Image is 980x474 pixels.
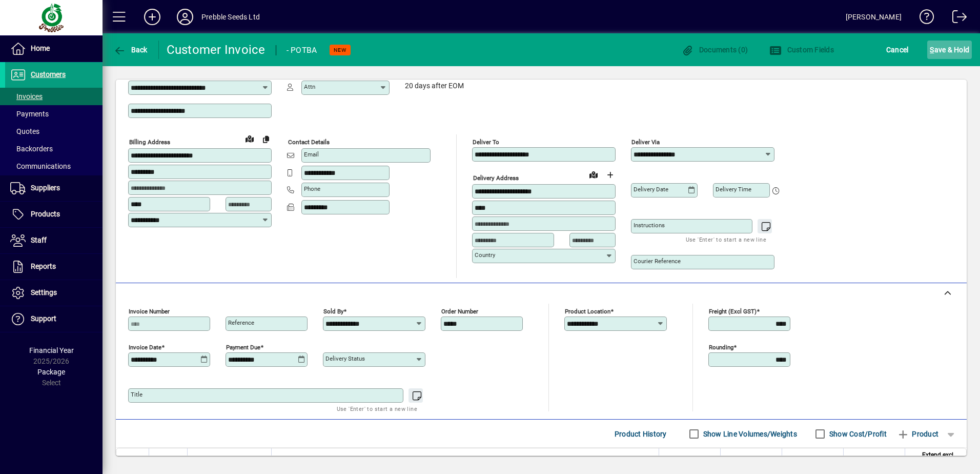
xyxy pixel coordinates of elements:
[5,228,103,253] a: Staff
[323,308,343,315] mat-label: Sold by
[278,455,309,466] span: Description
[304,151,319,158] mat-label: Email
[325,355,365,362] mat-label: Delivery status
[5,254,103,280] a: Reports
[769,46,834,54] span: Custom Fields
[304,185,320,192] mat-label: Phone
[615,426,667,442] span: Product History
[884,41,911,59] button: Cancel
[473,139,499,146] mat-label: Deliver To
[930,46,934,54] span: S
[131,391,142,398] mat-label: Title
[37,368,65,376] span: Package
[31,314,56,323] span: Support
[911,449,953,472] span: Extend excl GST ($)
[29,346,74,354] span: Financial Year
[927,41,972,59] button: Save & Hold
[827,429,887,439] label: Show Cost/Profit
[686,233,766,245] mat-hint: Use 'Enter' to start a new line
[802,455,837,466] span: Discount (%)
[10,127,39,135] span: Quotes
[5,280,103,306] a: Settings
[31,262,56,270] span: Reports
[31,288,57,297] span: Settings
[169,8,201,26] button: Profile
[334,47,346,53] span: NEW
[846,9,902,25] div: [PERSON_NAME]
[912,2,934,35] a: Knowledge Base
[892,425,944,443] button: Product
[113,46,148,54] span: Back
[10,110,49,118] span: Payments
[945,2,967,35] a: Logout
[602,167,618,183] button: Choose address
[585,166,602,183] a: View on map
[31,70,66,78] span: Customers
[226,344,260,351] mat-label: Payment due
[475,251,495,259] mat-label: Country
[709,344,733,351] mat-label: Rounding
[709,308,757,315] mat-label: Freight (excl GST)
[10,145,53,153] span: Backorders
[5,157,103,175] a: Communications
[878,455,899,466] span: GST ($)
[241,130,258,147] a: View on map
[31,210,60,218] span: Products
[5,306,103,332] a: Support
[111,41,150,59] button: Back
[701,429,797,439] label: Show Line Volumes/Weights
[679,41,750,59] button: Documents (0)
[610,425,671,443] button: Product History
[405,82,464,90] span: 20 days after EOM
[886,42,909,58] span: Cancel
[5,175,103,201] a: Suppliers
[228,319,254,326] mat-label: Reference
[634,222,665,229] mat-label: Instructions
[681,46,748,54] span: Documents (0)
[10,92,43,101] span: Invoices
[31,44,50,52] span: Home
[565,308,610,315] mat-label: Product location
[129,308,170,315] mat-label: Invoice number
[287,42,317,58] div: - POTBA
[716,186,751,193] mat-label: Delivery time
[201,9,260,25] div: Prebble Seeds Ltd
[103,41,159,59] app-page-header-button: Back
[129,344,161,351] mat-label: Invoice date
[631,139,660,146] mat-label: Deliver via
[729,455,775,466] span: Rate excl GST ($)
[5,140,103,157] a: Backorders
[695,455,714,466] span: Supply
[767,41,836,59] button: Custom Fields
[10,162,71,170] span: Communications
[31,236,47,244] span: Staff
[136,8,169,26] button: Add
[634,186,668,193] mat-label: Delivery date
[337,403,417,414] mat-hint: Use 'Enter' to start a new line
[441,308,478,315] mat-label: Order number
[897,426,938,442] span: Product
[5,105,103,123] a: Payments
[930,42,969,58] span: ave & Hold
[5,123,103,140] a: Quotes
[5,202,103,227] a: Products
[304,83,315,90] mat-label: Attn
[634,258,681,265] mat-label: Courier Reference
[258,131,274,147] button: Copy to Delivery address
[194,455,206,466] span: Item
[5,36,103,62] a: Home
[167,42,266,58] div: Customer Invoice
[31,184,60,192] span: Suppliers
[5,88,103,105] a: Invoices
